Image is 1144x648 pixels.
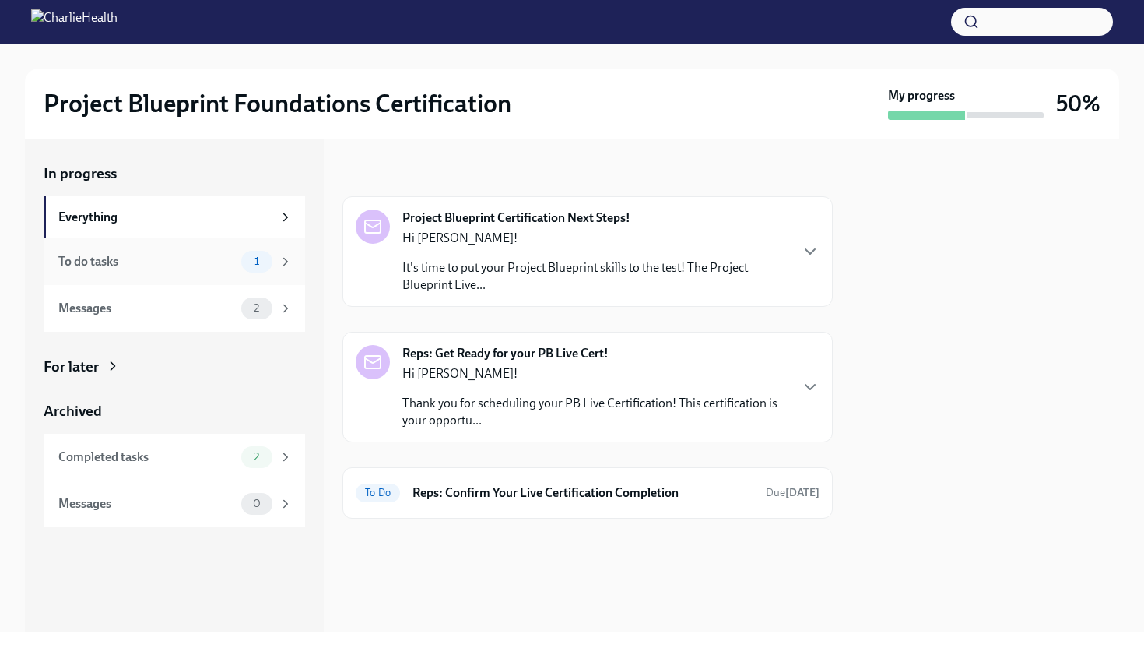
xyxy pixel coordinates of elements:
a: To do tasks1 [44,238,305,285]
h3: 50% [1056,90,1100,118]
p: Hi [PERSON_NAME]! [402,230,788,247]
span: 0 [244,498,270,509]
a: Messages2 [44,285,305,332]
span: To Do [356,487,400,498]
h2: Project Blueprint Foundations Certification [44,88,511,119]
img: CharlieHealth [31,9,118,34]
div: Messages [58,300,235,317]
a: Completed tasks2 [44,434,305,481]
p: Thank you for scheduling your PB Live Certification! This certification is your opportu... [402,395,788,429]
div: For later [44,357,99,377]
div: Everything [58,209,272,226]
span: October 2nd, 2025 11:00 [766,485,819,500]
span: 2 [244,451,268,463]
strong: My progress [888,87,955,104]
a: Archived [44,401,305,421]
strong: [DATE] [785,486,819,499]
p: Hi [PERSON_NAME]! [402,365,788,382]
h6: Reps: Confirm Your Live Certification Completion [412,484,753,502]
a: To DoReps: Confirm Your Live Certification CompletionDue[DATE] [356,481,819,505]
div: Messages [58,495,235,512]
a: For later [44,357,305,377]
a: In progress [44,164,305,184]
p: It's time to put your Project Blueprint skills to the test! The Project Blueprint Live... [402,259,788,294]
a: Messages0 [44,481,305,527]
a: Everything [44,196,305,238]
span: Due [766,486,819,499]
span: 1 [245,255,268,267]
strong: Project Blueprint Certification Next Steps! [402,210,630,227]
div: To do tasks [58,253,235,270]
div: Completed tasks [58,449,235,466]
span: 2 [244,302,268,314]
strong: Reps: Get Ready for your PB Live Cert! [402,345,609,362]
div: In progress [342,164,416,184]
